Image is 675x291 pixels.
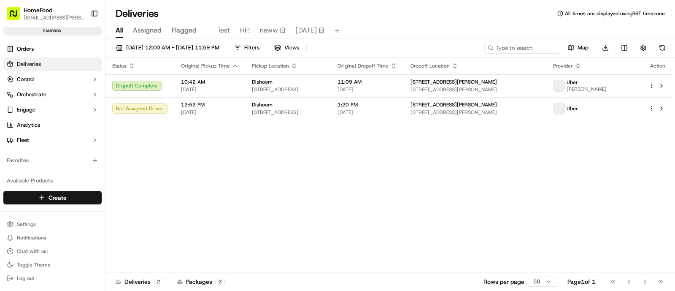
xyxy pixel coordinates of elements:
button: Settings [3,218,102,230]
span: Status [112,63,127,69]
div: Favorites [3,154,102,167]
div: 2 [154,278,163,286]
span: All [116,25,123,35]
button: [EMAIL_ADDRESS][PERSON_NAME][DOMAIN_NAME] [24,14,84,21]
span: Dropoff Location [410,63,450,69]
span: Original Pickup Time [181,63,230,69]
span: Engage [17,106,35,114]
span: Provider [553,63,573,69]
span: Create [49,193,67,202]
span: 12:52 PM [181,101,238,108]
button: Create [3,191,102,204]
button: Toggle Theme [3,259,102,271]
span: Assigned [133,25,162,35]
a: Deliveries [3,57,102,71]
span: [DATE] [181,86,238,93]
a: Analytics [3,118,102,132]
span: Map [578,44,589,52]
span: Analytics [17,121,40,129]
button: Fleet [3,133,102,147]
p: Rows per page [483,277,524,286]
div: Available Products [3,174,102,188]
span: [STREET_ADDRESS] [252,86,324,93]
span: Flagged [172,25,197,35]
div: Deliveries [116,277,163,286]
div: Action [649,63,667,69]
button: HomeFood [24,6,52,14]
button: Filters [230,42,263,54]
span: Dishoom [252,79,273,85]
span: Uber [567,105,578,112]
button: Engage [3,103,102,117]
span: [DATE] [181,109,238,116]
span: [DATE] [337,109,397,116]
span: Deliveries [17,60,41,68]
span: Log out [17,275,34,282]
div: Page 1 of 1 [567,277,596,286]
button: Map [564,42,592,54]
span: Notifications [17,234,46,241]
span: Control [17,76,35,83]
span: [PERSON_NAME] [567,86,607,92]
button: Views [270,42,303,54]
span: [STREET_ADDRESS] [252,109,324,116]
span: Original Dropoff Time [337,63,389,69]
span: Filters [244,44,259,52]
span: [STREET_ADDRESS][PERSON_NAME] [410,109,540,116]
span: All times are displayed using BST timezone [565,10,665,17]
a: Orders [3,42,102,56]
span: Pickup Location [252,63,289,69]
span: [DATE] [337,86,397,93]
span: [DATE] 12:00 AM - [DATE] 11:59 PM [126,44,219,52]
span: Chat with us! [17,248,48,255]
span: 11:09 AM [337,79,397,85]
div: 2 [216,278,225,286]
button: [DATE] 12:00 AM - [DATE] 11:59 PM [112,42,223,54]
span: [STREET_ADDRESS][PERSON_NAME] [410,101,497,108]
button: Control [3,73,102,86]
span: 10:42 AM [181,79,238,85]
span: Fleet [17,136,29,144]
button: Refresh [656,42,668,54]
div: Packages [177,277,225,286]
span: Uber [567,79,578,86]
span: Views [284,44,299,52]
input: Type to search [484,42,560,54]
span: Toggle Theme [17,261,51,268]
span: HF! [240,25,250,35]
button: HomeFood[EMAIL_ADDRESS][PERSON_NAME][DOMAIN_NAME] [3,3,87,24]
button: Chat with us! [3,245,102,257]
span: Settings [17,221,36,228]
span: Test [217,25,230,35]
button: Orchestrate [3,88,102,101]
button: Notifications [3,232,102,244]
span: Dishoom [252,101,273,108]
button: Log out [3,272,102,284]
div: sandbox [3,27,102,35]
span: [STREET_ADDRESS][PERSON_NAME] [410,79,497,85]
span: [STREET_ADDRESS][PERSON_NAME] [410,86,540,93]
span: Orchestrate [17,91,46,98]
span: Orders [17,45,34,53]
span: [DATE] [296,25,317,35]
h1: Deliveries [116,7,159,20]
span: 1:20 PM [337,101,397,108]
span: neww [260,25,278,35]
